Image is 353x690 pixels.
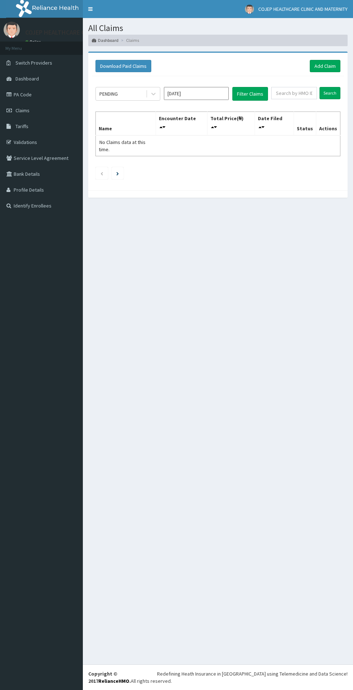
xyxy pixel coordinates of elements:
th: Total Price(₦) [207,112,255,135]
img: User Image [4,22,20,38]
li: Claims [119,37,139,43]
img: User Image [245,5,254,14]
p: COJEP HEALTHCARE CLINIC AND MATERNITY [25,29,146,36]
a: Next page [116,170,119,176]
a: Previous page [100,170,103,176]
h1: All Claims [88,23,348,33]
input: Select Month and Year [164,87,229,100]
th: Date Filed [255,112,294,135]
input: Search by HMO ID [271,87,317,99]
span: No Claims data at this time. [99,139,146,153]
input: Search [320,87,340,99]
button: Download Paid Claims [95,60,151,72]
a: Add Claim [310,60,340,72]
span: COJEP HEALTHCARE CLINIC AND MATERNITY [258,6,348,12]
a: RelianceHMO [98,678,129,684]
th: Actions [316,112,340,135]
th: Encounter Date [156,112,207,135]
strong: Copyright © 2017 . [88,671,131,684]
div: Redefining Heath Insurance in [GEOGRAPHIC_DATA] using Telemedicine and Data Science! [157,670,348,677]
a: Online [25,39,43,44]
footer: All rights reserved. [83,664,353,690]
span: Dashboard [15,75,39,82]
th: Status [294,112,316,135]
div: PENDING [99,90,118,97]
span: Claims [15,107,30,114]
span: Switch Providers [15,60,52,66]
button: Filter Claims [232,87,268,101]
span: Tariffs [15,123,28,130]
a: Dashboard [92,37,119,43]
th: Name [96,112,156,135]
